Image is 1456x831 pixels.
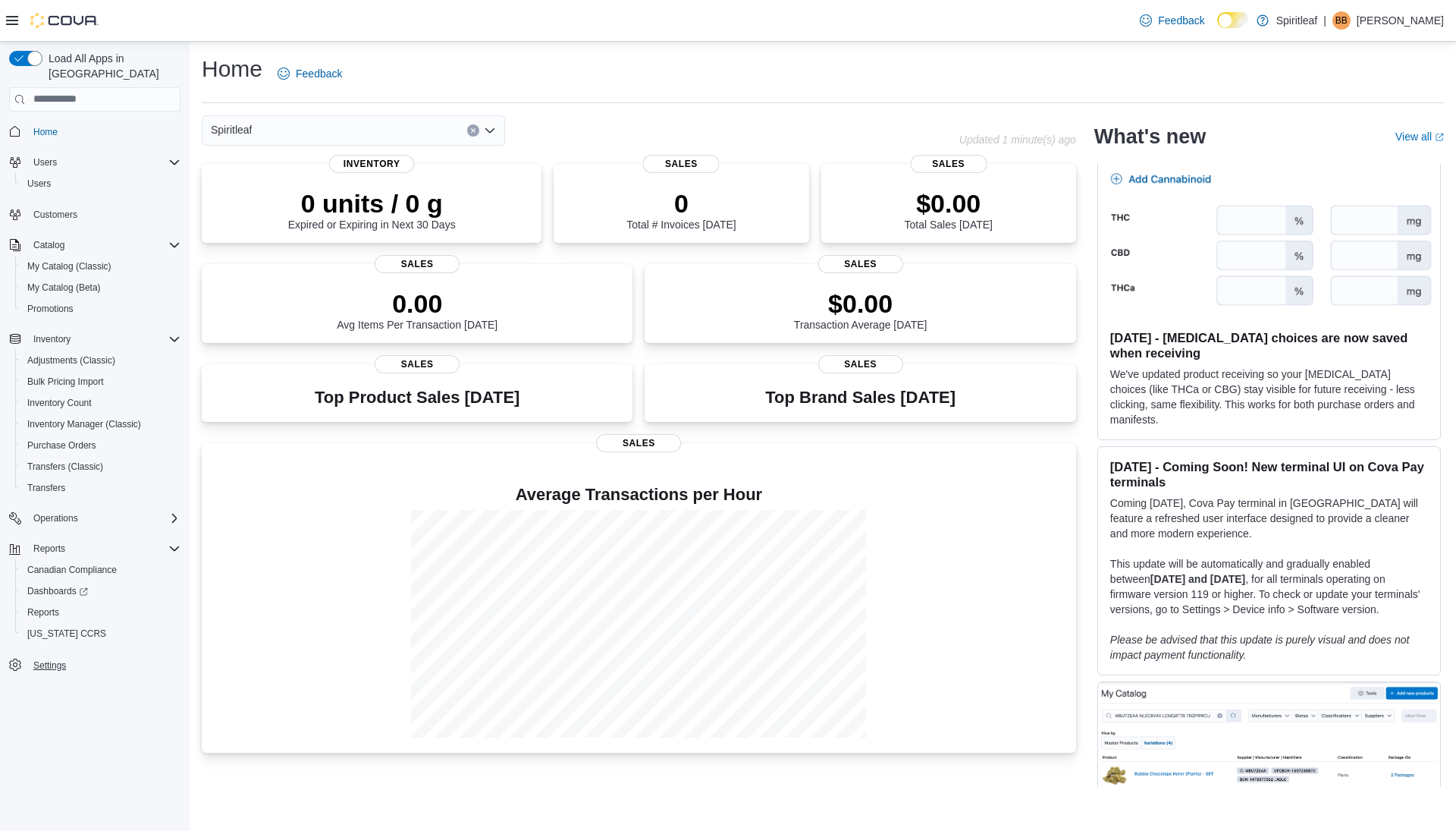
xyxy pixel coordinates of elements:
[211,121,252,139] span: Spiritleaf
[1335,11,1348,30] span: BB
[27,178,51,190] span: Users
[21,436,102,455] a: Purchase Orders
[1134,5,1210,36] a: Feedback
[959,134,1076,146] p: Updated 1 minute(s) ago
[21,479,180,497] span: Transfers
[27,330,77,348] button: Inventory
[288,188,456,219] p: 0 units / 0 g
[21,373,180,391] span: Bulk Pricing Import
[15,371,187,392] button: Bulk Pricing Import
[27,509,180,527] span: Operations
[21,458,180,476] span: Transfers (Classic)
[818,255,903,273] span: Sales
[1094,124,1206,149] h2: What's new
[27,205,180,224] span: Customers
[15,350,187,371] button: Adjustments (Classic)
[9,115,180,716] nav: Complex example
[3,152,187,173] button: Users
[21,257,118,275] a: My Catalog (Classic)
[1110,459,1428,489] h3: [DATE] - Coming Soon! New terminal UI on Cova Pay terminals
[15,414,187,435] button: Inventory Manager (Classic)
[15,298,187,319] button: Promotions
[27,482,65,494] span: Transfers
[27,397,92,409] span: Inventory Count
[3,329,187,350] button: Inventory
[21,436,180,455] span: Purchase Orders
[27,236,180,254] span: Catalog
[375,355,460,373] span: Sales
[3,538,187,559] button: Reports
[33,239,64,251] span: Catalog
[484,124,496,137] button: Open list of options
[3,203,187,225] button: Customers
[33,209,77,221] span: Customers
[21,603,180,622] span: Reports
[626,188,736,219] p: 0
[1435,133,1444,142] svg: External link
[27,206,83,224] a: Customers
[27,303,74,315] span: Promotions
[1332,11,1351,30] div: Bobby B
[375,255,460,273] span: Sales
[27,376,104,388] span: Bulk Pricing Import
[21,625,180,643] span: Washington CCRS
[27,330,180,348] span: Inventory
[1110,556,1428,617] p: This update will be automatically and gradually enabled between , for all terminals operating on ...
[27,418,141,430] span: Inventory Manager (Classic)
[21,373,110,391] a: Bulk Pricing Import
[15,392,187,414] button: Inventory Count
[27,153,180,172] span: Users
[33,512,78,524] span: Operations
[3,508,187,529] button: Operations
[202,54,262,84] h1: Home
[643,155,720,173] span: Sales
[15,559,187,581] button: Canadian Compliance
[21,394,98,412] a: Inventory Count
[15,173,187,194] button: Users
[296,66,342,81] span: Feedback
[910,155,987,173] span: Sales
[21,175,57,193] a: Users
[288,188,456,231] div: Expired or Expiring in Next 30 Days
[337,288,497,319] p: 0.00
[21,415,180,433] span: Inventory Manager (Classic)
[27,564,117,576] span: Canadian Compliance
[329,155,414,173] span: Inventory
[15,623,187,644] button: [US_STATE] CCRS
[1276,11,1317,30] p: Spiritleaf
[337,288,497,331] div: Avg Items Per Transaction [DATE]
[21,415,147,433] a: Inventory Manager (Classic)
[467,124,479,137] button: Clear input
[21,582,94,600] a: Dashboards
[794,288,927,331] div: Transaction Average [DATE]
[315,389,519,407] h3: Top Product Sales [DATE]
[214,486,1064,504] h4: Average Transactions per Hour
[33,156,57,168] span: Users
[765,389,955,407] h3: Top Brand Sales [DATE]
[21,279,107,297] a: My Catalog (Beta)
[1110,634,1410,661] em: Please be advised that this update is purely visual and does not impact payment functionality.
[21,351,121,370] a: Adjustments (Classic)
[3,653,187,675] button: Settings
[27,260,111,272] span: My Catalog (Classic)
[42,51,180,81] span: Load All Apps in [GEOGRAPHIC_DATA]
[271,58,348,89] a: Feedback
[794,288,927,319] p: $0.00
[27,628,106,640] span: [US_STATE] CCRS
[27,439,96,452] span: Purchase Orders
[21,257,180,275] span: My Catalog (Classic)
[27,153,63,172] button: Users
[27,509,84,527] button: Operations
[27,540,180,558] span: Reports
[15,602,187,623] button: Reports
[21,300,80,318] a: Promotions
[27,656,72,675] a: Settings
[21,625,112,643] a: [US_STATE] CCRS
[15,477,187,499] button: Transfers
[33,543,65,555] span: Reports
[33,126,58,138] span: Home
[30,13,99,28] img: Cova
[27,655,180,674] span: Settings
[27,540,71,558] button: Reports
[27,282,101,294] span: My Catalog (Beta)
